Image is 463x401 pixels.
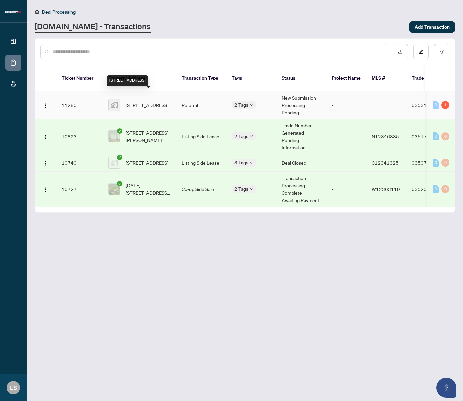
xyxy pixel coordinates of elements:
th: Trade Number [406,65,453,91]
span: down [250,135,253,138]
img: Logo [43,187,48,192]
span: [STREET_ADDRESS] [126,101,168,109]
span: [STREET_ADDRESS][PERSON_NAME] [126,129,171,144]
td: Referral [176,91,226,119]
button: Add Transaction [409,21,455,33]
span: 3 Tags [234,159,248,166]
th: Transaction Type [176,65,226,91]
div: [STREET_ADDRESS] [107,75,148,86]
td: 11280 [56,91,103,119]
button: Logo [40,131,51,142]
span: download [398,49,403,54]
span: [DATE][STREET_ADDRESS][DATE][PERSON_NAME] [126,182,171,196]
span: 2 Tags [234,185,248,193]
button: download [393,44,408,59]
td: - [326,154,366,172]
th: Status [276,65,326,91]
th: Ticket Number [56,65,103,91]
img: thumbnail-img [109,157,120,168]
td: - [326,119,366,154]
span: edit [419,49,423,54]
div: 1 [441,101,449,109]
td: 035313 [406,91,453,119]
span: 2 Tags [234,101,248,109]
img: thumbnail-img [109,99,120,111]
button: filter [434,44,449,59]
span: down [250,187,253,191]
span: filter [439,49,444,54]
span: check-circle [117,181,122,186]
th: MLS # [366,65,406,91]
span: Add Transaction [415,22,450,32]
img: logo [5,10,21,14]
td: 035209 [406,172,453,207]
div: 0 [433,159,439,167]
img: thumbnail-img [109,183,120,195]
img: Logo [43,103,48,108]
span: check-circle [117,128,122,134]
td: 10740 [56,154,103,172]
span: down [250,103,253,107]
th: Tags [226,65,276,91]
td: 10823 [56,119,103,154]
img: Logo [43,161,48,166]
th: Project Name [326,65,366,91]
div: 0 [433,185,439,193]
td: Deal Closed [276,154,326,172]
button: Logo [40,184,51,194]
td: - [326,172,366,207]
button: Open asap [436,378,456,398]
img: thumbnail-img [109,131,120,142]
span: LS [10,383,17,392]
span: C12341325 [372,160,399,166]
div: 0 [441,159,449,167]
td: - [326,91,366,119]
span: N12346885 [372,133,399,139]
div: 0 [433,101,439,109]
td: Transaction Processing Complete - Awaiting Payment [276,172,326,207]
td: 035074 [406,154,453,172]
td: New Submission - Processing Pending [276,91,326,119]
button: edit [413,44,429,59]
span: check-circle [117,155,122,160]
span: home [35,10,39,14]
span: [STREET_ADDRESS] [126,159,168,166]
div: 0 [441,185,449,193]
div: 0 [433,132,439,140]
img: Logo [43,134,48,140]
span: Deal Processing [42,9,76,15]
span: W12363119 [372,186,400,192]
span: down [250,161,253,164]
td: Trade Number Generated - Pending Information [276,119,326,154]
td: Listing Side Lease [176,119,226,154]
td: 10727 [56,172,103,207]
td: Co-op Side Sale [176,172,226,207]
td: Listing Side Lease [176,154,226,172]
a: [DOMAIN_NAME] - Transactions [35,21,151,33]
button: Logo [40,100,51,110]
td: 035174 [406,119,453,154]
button: Logo [40,157,51,168]
div: 0 [441,132,449,140]
span: 2 Tags [234,132,248,140]
th: Property Address [103,65,176,91]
